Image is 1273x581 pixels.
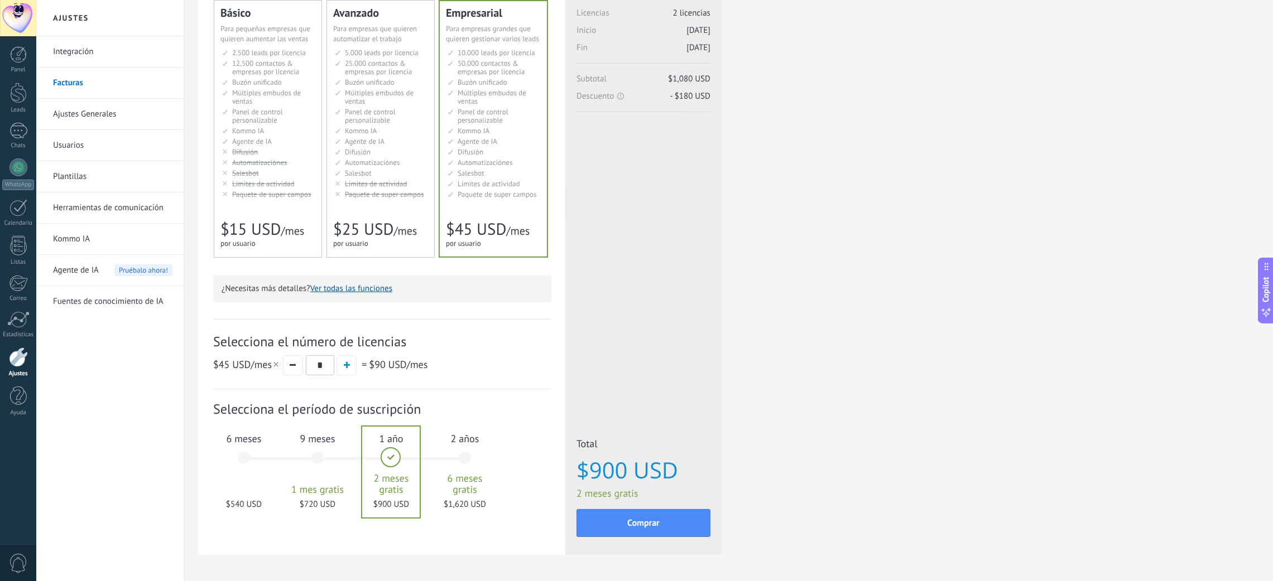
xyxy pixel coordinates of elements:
span: 50.000 contactos & empresas por licencia [458,59,525,76]
span: Paquete de super campos [345,190,424,199]
span: Kommo IA [458,126,489,135]
span: 1 mes gratis [287,484,348,495]
a: Facturas [53,67,172,99]
li: Plantillas [36,161,184,192]
span: Límites de actividad [458,179,520,188]
span: Salesbot [458,168,484,178]
span: $90 USD [369,358,406,371]
span: $25 USD [333,219,393,240]
span: Kommo IA [345,126,377,135]
span: Panel de control personalizable [345,107,396,125]
span: $45 USD [446,219,506,240]
span: Agente de IA [345,137,385,146]
span: 2 meses gratis [361,473,421,495]
span: $900 USD [361,499,421,510]
div: Leads [2,106,35,114]
a: Herramientas de comunicación [53,192,172,224]
a: Usuarios [53,130,172,161]
span: Agente de IA [232,137,272,146]
span: /mes [506,224,530,238]
span: $45 USD [213,358,251,371]
span: Paquete de super campos [232,190,311,199]
span: Panel de control personalizable [458,107,508,125]
span: 25.000 contactos & empresas por licencia [345,59,412,76]
span: Buzón unificado [232,78,282,87]
a: Kommo IA [53,224,172,255]
span: Fin [577,42,710,60]
span: Salesbot [345,168,372,178]
span: 2 licencias [673,8,710,18]
span: Pruébalo ahora! [114,264,172,276]
span: 2 años [435,432,495,445]
span: 12.500 contactos & empresas por licencia [232,59,299,76]
span: /mes [281,224,304,238]
span: 6 meses gratis [435,473,495,495]
span: $540 USD [214,499,274,510]
div: Básico [220,7,315,18]
div: Chats [2,142,35,149]
span: $15 USD [220,219,281,240]
span: Salesbot [232,168,259,178]
div: Empresarial [446,7,541,18]
a: Ajustes Generales [53,99,172,130]
span: [DATE] [686,25,710,36]
a: Agente de IA Pruébalo ahora! [53,255,172,286]
p: ¿Necesitas más detalles? [222,283,543,294]
span: Inicio [577,25,710,42]
span: Automatizaciónes [232,158,287,167]
span: Kommo IA [232,126,264,135]
span: Automatizaciónes [345,158,400,167]
span: Comprar [627,519,660,527]
span: Para pequeñas empresas que quieren aumentar las ventas [220,24,310,43]
span: Licencias [577,8,710,25]
span: Copilot [1261,277,1272,303]
span: Difusión [345,147,371,157]
span: $900 USD [577,458,710,482]
span: 9 meses [287,432,348,445]
div: Calendario [2,220,35,227]
span: por usuario [333,239,368,248]
span: 2.500 leads por licencia [232,48,306,57]
span: $1,080 USD [668,74,710,84]
span: Selecciona el número de licencias [213,333,551,350]
span: Límites de actividad [345,179,407,188]
span: Panel de control personalizable [232,107,283,125]
span: [DATE] [686,42,710,53]
span: por usuario [446,239,481,248]
span: Automatizaciónes [458,158,513,167]
span: Difusión [458,147,483,157]
li: Herramientas de comunicación [36,192,184,224]
a: Fuentes de conocimiento de IA [53,286,172,317]
span: 6 meses [214,432,274,445]
div: Correo [2,295,35,302]
span: Descuento [577,91,710,101]
div: Avanzado [333,7,428,18]
span: Total [577,437,710,453]
li: Ajustes Generales [36,99,184,130]
a: Integración [53,36,172,67]
span: Difusión [232,147,258,157]
span: Subtotal [577,74,710,91]
div: Estadísticas [2,331,35,338]
span: Múltiples embudos de ventas [345,88,414,106]
span: por usuario [220,239,256,248]
span: /mes [393,224,417,238]
div: Ajustes [2,370,35,377]
li: Usuarios [36,130,184,161]
span: Límites de actividad [232,179,295,188]
button: Comprar [577,509,710,537]
span: $720 USD [287,499,348,510]
span: 2 meses gratis [577,487,710,500]
span: /mes [213,358,280,371]
div: Panel [2,66,35,74]
button: Ver todas las funciones [310,283,392,294]
span: 10.000 leads por licencia [458,48,535,57]
span: Selecciona el período de suscripción [213,400,551,418]
span: 5.000 leads por licencia [345,48,419,57]
span: /mes [369,358,427,371]
a: Plantillas [53,161,172,192]
span: Buzón unificado [345,78,395,87]
span: Múltiples embudos de ventas [458,88,526,106]
li: Integración [36,36,184,67]
li: Fuentes de conocimiento de IA [36,286,184,317]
